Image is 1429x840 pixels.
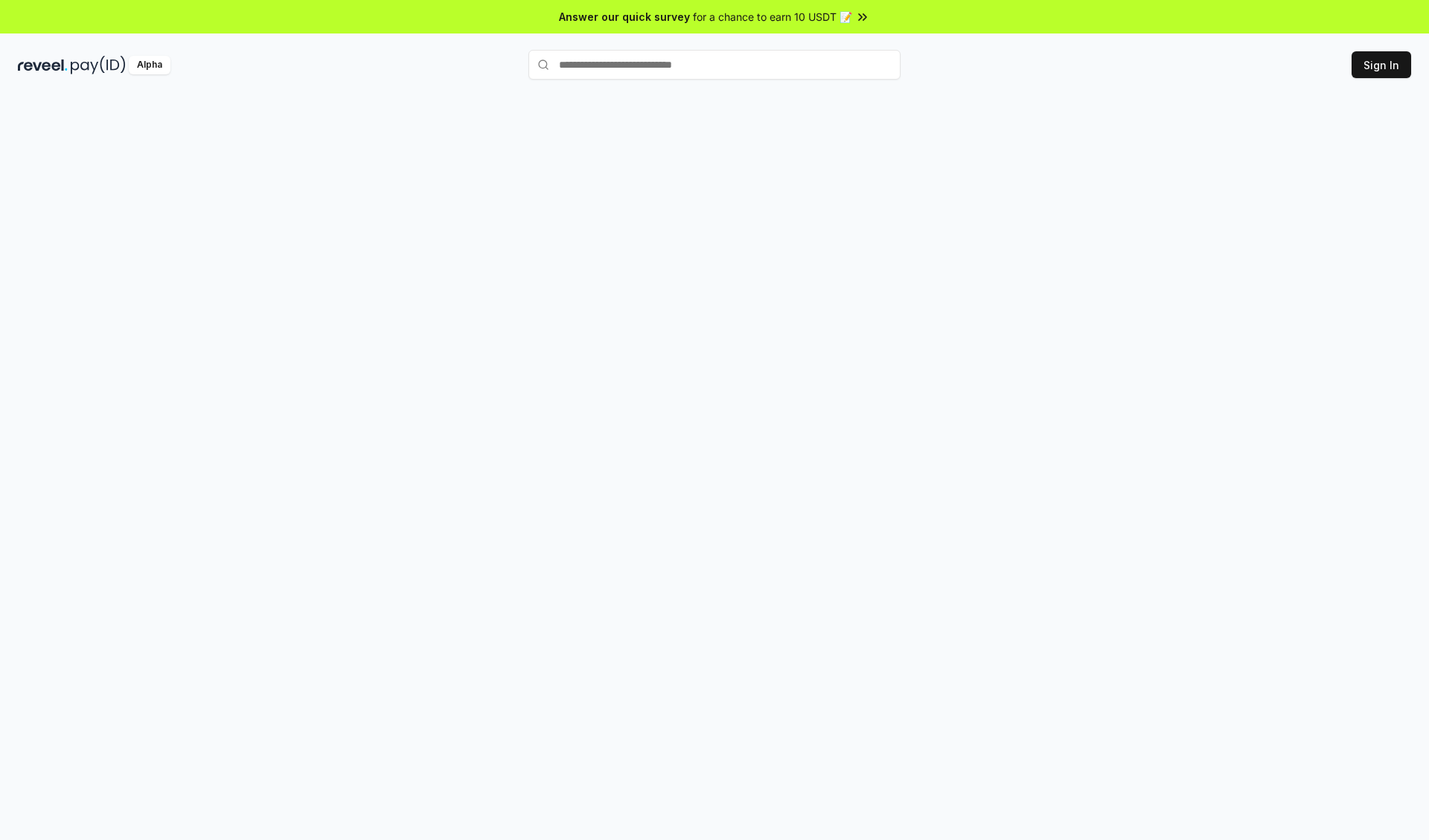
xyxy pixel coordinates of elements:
img: reveel_dark [18,56,68,74]
button: Sign In [1352,51,1411,78]
span: for a chance to earn 10 USDT 📝 [693,9,852,25]
div: Alpha [129,56,170,74]
img: pay_id [71,56,126,74]
span: Answer our quick survey [559,9,690,25]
